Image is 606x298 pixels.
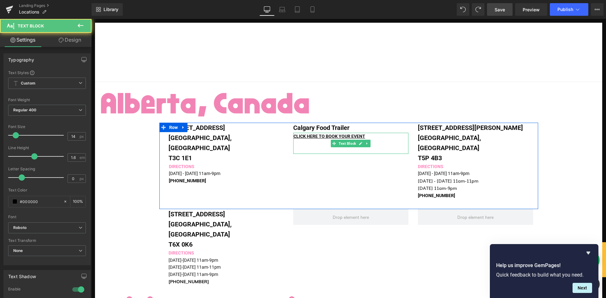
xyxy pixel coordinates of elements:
div: Font Weight [8,98,86,102]
button: More [591,3,603,16]
div: Text Shadow [8,270,36,279]
div: Letter Spacing [8,167,86,171]
p: [DATE]-[DATE] 11am-11pm [77,245,193,252]
a: Tablet [290,3,305,16]
i: Roboto [13,225,27,231]
b: [STREET_ADDRESS] [77,191,134,199]
span: Text Block [246,121,266,128]
strong: [GEOGRAPHIC_DATA], [GEOGRAPHIC_DATA] [77,202,140,219]
span: Save [495,6,505,13]
div: Help us improve GemPages! [496,249,592,293]
a: DIRECTIONS [77,231,103,237]
a: Expand / Collapse [88,104,96,113]
input: Color [20,198,60,205]
p: [DATE]-[DATE] 11am-9pm [77,252,193,259]
button: Undo [457,3,469,16]
button: Next question [573,283,592,293]
b: T6X 0K6 [77,222,101,229]
strong: [GEOGRAPHIC_DATA], [GEOGRAPHIC_DATA] T3C 1E1 [77,115,140,143]
span: Row [76,104,88,113]
span: Text Block [18,23,44,28]
strong: T5P 4B3 [327,135,351,143]
b: Regular 400 [13,108,37,112]
span: [DATE] - [DATE] 11am-9pm [327,152,378,157]
div: Text Styles [8,70,86,75]
a: Design [47,33,93,47]
button: Publish [550,3,588,16]
strong: [PHONE_NUMBER] [327,174,364,179]
strong: Calgary Food Trailer [202,105,258,113]
a: ORDER NOW [506,228,512,254]
div: Line Height [8,146,86,150]
a: DIRECTIONS [327,145,352,150]
div: Font Size [8,125,86,129]
span: [DATE] 11am-9pm [327,166,366,172]
div: Text Color [8,188,86,192]
strong: [STREET_ADDRESS][PERSON_NAME] [327,105,432,113]
a: New Library [92,3,123,16]
button: Hide survey [585,249,592,257]
div: % [70,196,86,207]
h2: Help us improve GemPages! [496,262,592,269]
div: Enable [8,287,66,293]
a: CLICK HERE TO BOOK YOUR EVENT [202,115,274,120]
span: em [80,155,85,160]
a: Preview [515,3,547,16]
strong: [PHONE_NUMBER] [78,159,115,164]
span: px [80,134,85,138]
span: [DATE] - [DATE] 11am-11pm [327,159,387,165]
p: [DATE] - [DATE] 11am-9pm [78,151,193,158]
span: Locations [19,9,39,15]
b: None [13,248,23,253]
b: Custom [21,81,35,86]
a: Mobile [305,3,320,16]
a: DIRECTIONS [78,145,103,150]
div: Typography [8,54,34,62]
div: Text Transform [8,238,86,243]
p: [DATE]-[DATE] 11am-9pm [77,238,193,245]
p: Quick feedback to build what you need. [496,272,592,278]
span: Preview [523,6,540,13]
button: Redo [472,3,484,16]
span: Publish [557,7,573,12]
a: Laptop [275,3,290,16]
strong: [GEOGRAPHIC_DATA], [GEOGRAPHIC_DATA] [327,115,390,133]
a: Expand / Collapse [273,121,279,128]
span: px [80,177,85,181]
strong: [STREET_ADDRESS] [77,105,134,113]
a: Landing Pages [19,3,92,8]
div: Font [8,215,86,219]
a: Desktop [259,3,275,16]
b: [PHONE_NUMBER] [77,260,118,266]
span: Library [104,7,118,12]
